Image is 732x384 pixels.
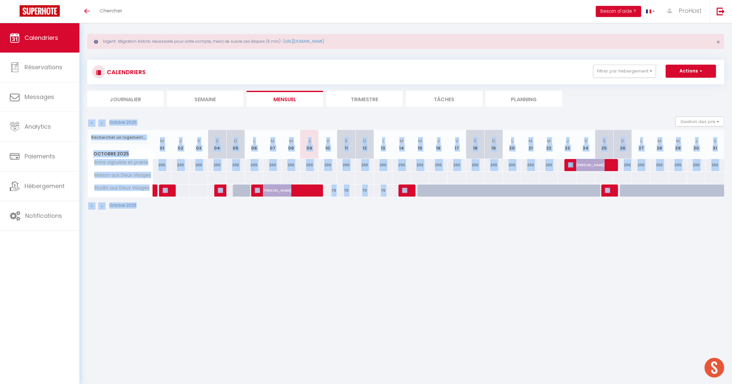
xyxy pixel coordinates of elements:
th: 22 [540,130,558,159]
abbr: M [547,138,551,144]
span: Messages [24,93,54,101]
div: 200 [521,159,540,171]
div: 200 [706,159,724,171]
abbr: D [492,138,495,144]
th: 08 [282,130,300,159]
div: 200 [632,159,650,171]
div: 200 [282,159,300,171]
div: 200 [226,159,245,171]
span: [PERSON_NAME] [218,184,224,197]
span: [PERSON_NAME] [568,159,611,171]
div: 70 [318,184,337,197]
th: 19 [484,130,503,159]
div: 200 [337,159,355,171]
span: Chercher [100,7,122,14]
span: Hébergement [24,182,65,190]
div: 200 [263,159,282,171]
a: [PERSON_NAME] [153,184,156,197]
li: Journalier [87,91,164,107]
div: 200 [429,159,447,171]
span: [PERSON_NAME] [402,184,408,197]
abbr: V [197,138,200,144]
div: 200 [503,159,521,171]
th: 28 [650,130,669,159]
abbr: D [234,138,237,144]
abbr: V [326,138,329,144]
abbr: J [566,138,569,144]
th: 23 [558,130,577,159]
li: Mensuel [247,91,323,107]
abbr: J [437,138,440,144]
abbr: M [270,138,274,144]
div: 70 [337,184,355,197]
button: Besoin d'aide ? [596,6,641,17]
div: 200 [687,159,706,171]
abbr: L [640,138,642,144]
button: Gestion des prix [675,117,724,126]
div: 200 [355,159,374,171]
h3: CALENDRIERS [105,65,146,79]
div: 200 [669,159,687,171]
span: ProHost [679,7,702,15]
th: 07 [263,130,282,159]
div: 200 [374,159,392,171]
span: Calendriers [24,34,58,42]
abbr: M [160,138,164,144]
abbr: V [713,138,716,144]
abbr: D [363,138,366,144]
th: 21 [521,130,540,159]
div: 200 [466,159,484,171]
div: 200 [540,159,558,171]
img: logout [717,7,725,15]
img: ... [665,6,675,16]
div: 200 [613,159,632,171]
th: 26 [613,130,632,159]
div: 200 [411,159,429,171]
th: 18 [466,130,484,159]
li: Planning [486,91,562,107]
abbr: J [308,138,311,144]
abbr: S [474,138,477,144]
span: Fleur Le Roy [605,184,611,197]
th: 24 [577,130,595,159]
span: Kamyl [163,184,169,197]
abbr: J [179,138,182,144]
abbr: L [511,138,513,144]
div: 200 [484,159,503,171]
abbr: M [399,138,403,144]
li: Trimestre [326,91,403,107]
div: 200 [153,159,171,171]
div: 200 [171,159,189,171]
div: 200 [245,159,263,171]
p: Octobre 2025 [109,202,137,209]
span: Octobre 2025 [88,149,153,159]
abbr: S [216,138,219,144]
abbr: M [289,138,293,144]
span: Réservations [24,63,62,71]
button: Close [716,39,720,45]
abbr: L [382,138,384,144]
abbr: S [603,138,606,144]
abbr: M [676,138,680,144]
th: 01 [153,130,171,159]
th: 10 [318,130,337,159]
th: 30 [687,130,706,159]
th: 15 [411,130,429,159]
img: Super Booking [20,5,60,17]
th: 05 [226,130,245,159]
div: 70 [374,184,392,197]
abbr: L [253,138,255,144]
div: 200 [208,159,226,171]
div: 200 [300,159,318,171]
input: Rechercher un logement... [91,132,149,143]
th: 04 [208,130,226,159]
div: 200 [189,159,208,171]
th: 12 [355,130,374,159]
abbr: M [418,138,422,144]
th: 16 [429,130,447,159]
span: Entre vignoble et prairie [89,159,150,166]
span: [PERSON_NAME] [255,184,316,197]
div: 200 [318,159,337,171]
span: Paiements [24,152,55,160]
span: Analytics [24,122,51,131]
